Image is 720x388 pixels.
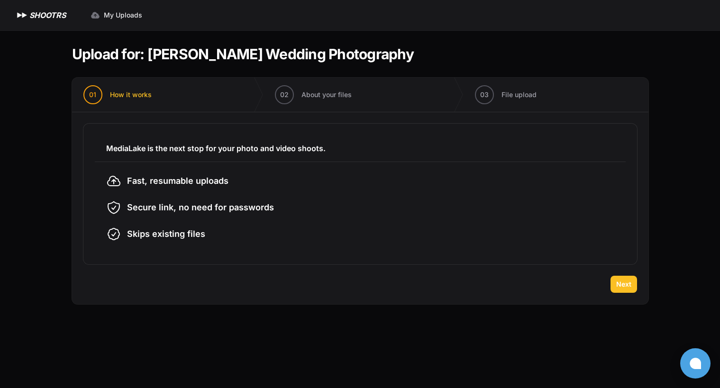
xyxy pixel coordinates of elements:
img: SHOOTRS [15,9,29,21]
h1: SHOOTRS [29,9,66,21]
span: Secure link, no need for passwords [127,201,274,214]
button: Open chat window [680,348,711,379]
button: 03 File upload [464,78,548,112]
span: File upload [501,90,537,99]
span: My Uploads [104,10,142,20]
span: 01 [89,90,96,99]
span: About your files [301,90,352,99]
button: Next [611,276,637,293]
span: How it works [110,90,152,99]
h1: Upload for: [PERSON_NAME] Wedding Photography [72,45,414,63]
button: 01 How it works [72,78,163,112]
span: 02 [280,90,289,99]
span: Skips existing files [127,227,205,241]
a: My Uploads [85,7,148,24]
span: Fast, resumable uploads [127,174,228,188]
h3: MediaLake is the next stop for your photo and video shoots. [106,143,614,154]
a: SHOOTRS SHOOTRS [15,9,66,21]
span: Next [616,280,631,289]
button: 02 About your files [264,78,363,112]
span: 03 [480,90,489,99]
